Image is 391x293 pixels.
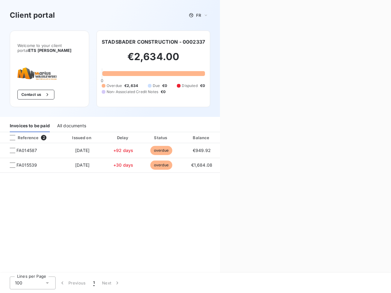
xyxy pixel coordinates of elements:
[106,135,141,141] div: Delay
[196,13,201,18] span: FR
[17,67,57,80] img: Company logo
[98,277,124,289] button: Next
[150,146,172,155] span: overdue
[16,147,37,154] span: FA014587
[17,43,82,53] span: Welcome to your client portal
[93,280,95,286] span: 1
[161,89,166,95] span: €0
[75,148,90,153] span: [DATE]
[150,161,172,170] span: overdue
[102,38,205,45] h6: STADSBADER CONSTRUCTION - 0002337
[16,162,37,168] span: FA015539
[107,89,158,95] span: Non-Associated Credit Notes
[10,10,55,21] h3: Client portal
[61,135,103,141] div: Issued on
[28,48,72,53] span: ETS [PERSON_NAME]
[57,119,86,132] div: All documents
[101,78,103,83] span: 0
[5,135,38,140] div: Reference
[41,135,46,140] span: 2
[90,277,98,289] button: 1
[75,162,90,168] span: [DATE]
[10,119,50,132] div: Invoices to be paid
[182,135,221,141] div: Balance
[17,90,54,99] button: Contact us
[113,148,133,153] span: +92 days
[15,280,22,286] span: 100
[107,83,122,89] span: Overdue
[162,83,167,89] span: €0
[124,83,138,89] span: €2,634
[153,83,160,89] span: Due
[113,162,133,168] span: +30 days
[191,162,212,168] span: €1,684.08
[193,148,211,153] span: €949.92
[182,83,197,89] span: Disputed
[143,135,179,141] div: Status
[56,277,90,289] button: Previous
[102,51,205,69] h2: €2,634.00
[200,83,205,89] span: €0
